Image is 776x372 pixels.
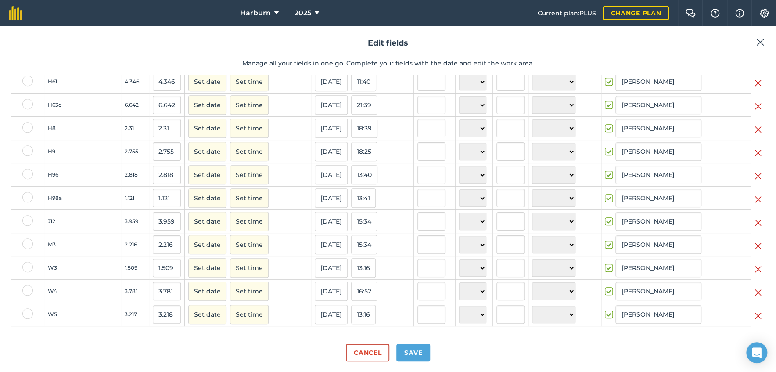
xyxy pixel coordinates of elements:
[351,258,376,278] button: 13:16
[230,95,269,115] button: Set time
[351,119,377,138] button: 18:39
[315,305,348,324] button: [DATE]
[121,70,149,94] td: 4.346
[121,303,149,326] td: 3.217
[315,119,348,138] button: [DATE]
[315,165,348,184] button: [DATE]
[44,233,121,256] td: M3
[351,95,377,115] button: 21:39
[754,78,762,88] img: svg+xml;base64,PHN2ZyB4bWxucz0iaHR0cDovL3d3dy53My5vcmcvMjAwMC9zdmciIHdpZHRoPSIyMiIgaGVpZ2h0PSIzMC...
[121,256,149,280] td: 1.509
[230,119,269,138] button: Set time
[315,212,348,231] button: [DATE]
[230,305,269,324] button: Set time
[746,342,767,363] div: Open Intercom Messenger
[240,8,271,18] span: Harburn
[11,37,765,50] h2: Edit fields
[754,101,762,112] img: svg+xml;base64,PHN2ZyB4bWxucz0iaHR0cDovL3d3dy53My5vcmcvMjAwMC9zdmciIHdpZHRoPSIyMiIgaGVpZ2h0PSIzMC...
[121,94,149,117] td: 6.642
[315,142,348,161] button: [DATE]
[11,58,765,68] p: Manage all your fields in one go. Complete your fields with the date and edit the work area.
[315,235,348,254] button: [DATE]
[44,256,121,280] td: W3
[188,305,226,324] button: Set date
[230,72,269,91] button: Set time
[735,8,744,18] img: svg+xml;base64,PHN2ZyB4bWxucz0iaHR0cDovL3d3dy53My5vcmcvMjAwMC9zdmciIHdpZHRoPSIxNyIgaGVpZ2h0PSIxNy...
[121,210,149,233] td: 3.959
[44,163,121,187] td: H96
[44,280,121,303] td: W4
[754,217,762,228] img: svg+xml;base64,PHN2ZyB4bWxucz0iaHR0cDovL3d3dy53My5vcmcvMjAwMC9zdmciIHdpZHRoPSIyMiIgaGVpZ2h0PSIzMC...
[121,280,149,303] td: 3.781
[351,305,376,324] button: 13:16
[759,9,769,18] img: A cog icon
[188,212,226,231] button: Set date
[754,311,762,321] img: svg+xml;base64,PHN2ZyB4bWxucz0iaHR0cDovL3d3dy53My5vcmcvMjAwMC9zdmciIHdpZHRoPSIyMiIgaGVpZ2h0PSIzMC...
[351,142,377,161] button: 18:25
[44,70,121,94] td: H61
[44,210,121,233] td: J12
[315,95,348,115] button: [DATE]
[188,282,226,301] button: Set date
[351,212,377,231] button: 15:34
[121,117,149,140] td: 2.31
[754,287,762,298] img: svg+xml;base64,PHN2ZyB4bWxucz0iaHR0cDovL3d3dy53My5vcmcvMjAwMC9zdmciIHdpZHRoPSIyMiIgaGVpZ2h0PSIzMC...
[230,282,269,301] button: Set time
[754,194,762,205] img: svg+xml;base64,PHN2ZyB4bWxucz0iaHR0cDovL3d3dy53My5vcmcvMjAwMC9zdmciIHdpZHRoPSIyMiIgaGVpZ2h0PSIzMC...
[295,8,311,18] span: 2025
[188,72,226,91] button: Set date
[351,282,377,301] button: 16:52
[44,94,121,117] td: H63c
[230,235,269,254] button: Set time
[537,8,596,18] span: Current plan : PLUS
[315,188,348,208] button: [DATE]
[188,235,226,254] button: Set date
[754,264,762,274] img: svg+xml;base64,PHN2ZyB4bWxucz0iaHR0cDovL3d3dy53My5vcmcvMjAwMC9zdmciIHdpZHRoPSIyMiIgaGVpZ2h0PSIzMC...
[230,258,269,278] button: Set time
[396,344,430,361] button: Save
[756,37,764,47] img: svg+xml;base64,PHN2ZyB4bWxucz0iaHR0cDovL3d3dy53My5vcmcvMjAwMC9zdmciIHdpZHRoPSIyMiIgaGVpZ2h0PSIzMC...
[351,72,376,91] button: 11:40
[685,9,696,18] img: Two speech bubbles overlapping with the left bubble in the forefront
[44,117,121,140] td: H8
[351,235,377,254] button: 15:34
[188,142,226,161] button: Set date
[121,233,149,256] td: 2.216
[315,258,348,278] button: [DATE]
[315,282,348,301] button: [DATE]
[44,187,121,210] td: H98a
[351,188,376,208] button: 13:41
[230,142,269,161] button: Set time
[754,171,762,181] img: svg+xml;base64,PHN2ZyB4bWxucz0iaHR0cDovL3d3dy53My5vcmcvMjAwMC9zdmciIHdpZHRoPSIyMiIgaGVpZ2h0PSIzMC...
[188,95,226,115] button: Set date
[230,165,269,184] button: Set time
[9,6,22,20] img: fieldmargin Logo
[710,9,720,18] img: A question mark icon
[315,72,348,91] button: [DATE]
[351,165,377,184] button: 13:40
[754,124,762,135] img: svg+xml;base64,PHN2ZyB4bWxucz0iaHR0cDovL3d3dy53My5vcmcvMjAwMC9zdmciIHdpZHRoPSIyMiIgaGVpZ2h0PSIzMC...
[188,119,226,138] button: Set date
[44,303,121,326] td: W5
[230,212,269,231] button: Set time
[121,140,149,163] td: 2.755
[754,241,762,251] img: svg+xml;base64,PHN2ZyB4bWxucz0iaHR0cDovL3d3dy53My5vcmcvMjAwMC9zdmciIHdpZHRoPSIyMiIgaGVpZ2h0PSIzMC...
[754,148,762,158] img: svg+xml;base64,PHN2ZyB4bWxucz0iaHR0cDovL3d3dy53My5vcmcvMjAwMC9zdmciIHdpZHRoPSIyMiIgaGVpZ2h0PSIzMC...
[346,344,389,361] button: Cancel
[230,188,269,208] button: Set time
[603,6,669,20] a: Change plan
[121,163,149,187] td: 2.818
[188,165,226,184] button: Set date
[188,258,226,278] button: Set date
[121,187,149,210] td: 1.121
[188,188,226,208] button: Set date
[44,140,121,163] td: H9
